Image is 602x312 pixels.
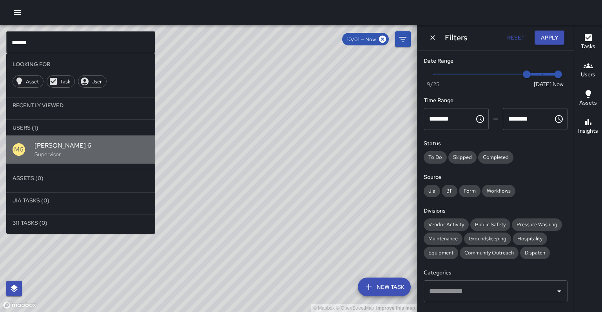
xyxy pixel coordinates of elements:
[478,154,513,161] span: Completed
[581,42,595,51] h6: Tasks
[534,80,551,88] span: [DATE]
[6,120,155,135] li: Users (1)
[574,113,602,141] button: Insights
[424,188,440,194] span: Jia
[460,249,519,256] span: Community Outreach
[342,36,381,43] span: 10/01 — Now
[482,185,515,197] div: Workflows
[87,78,106,85] span: User
[427,80,439,88] span: 9/25
[424,233,462,245] div: Maintenance
[424,221,469,228] span: Vendor Activity
[424,96,568,105] h6: Time Range
[424,207,568,215] h6: Divisions
[448,151,477,164] div: Skipped
[424,151,447,164] div: To Do
[512,221,562,228] span: Pressure Washing
[464,233,511,245] div: Groundskeeping
[427,32,439,43] button: Dismiss
[470,221,510,228] span: Public Safety
[13,75,44,88] div: Asset
[424,249,458,256] span: Equipment
[424,173,568,182] h6: Source
[464,235,511,242] span: Groundskeeping
[551,111,567,127] button: Choose time, selected time is 11:59 PM
[442,185,457,197] div: 311
[424,57,568,65] h6: Date Range
[470,218,510,231] div: Public Safety
[448,154,477,161] span: Skipped
[472,111,488,127] button: Choose time, selected time is 12:00 AM
[579,99,597,107] h6: Assets
[520,249,550,256] span: Dispatch
[578,127,598,135] h6: Insights
[520,247,550,259] div: Dispatch
[482,188,515,194] span: Workflows
[513,233,547,245] div: Hospitality
[56,78,74,85] span: Task
[460,247,519,259] div: Community Outreach
[574,56,602,85] button: Users
[459,185,481,197] div: Form
[424,269,568,277] h6: Categories
[424,185,440,197] div: Jia
[22,78,43,85] span: Asset
[6,215,155,231] li: 311 Tasks (0)
[445,31,467,44] h6: Filters
[424,139,568,148] h6: Status
[512,218,562,231] div: Pressure Washing
[424,154,447,161] span: To Do
[6,193,155,208] li: Jia Tasks (0)
[6,135,155,164] div: M6[PERSON_NAME] 6Supervisor
[47,75,75,88] div: Task
[554,286,565,297] button: Open
[553,80,564,88] span: Now
[442,188,457,194] span: 311
[6,97,155,113] li: Recently Viewed
[424,247,458,259] div: Equipment
[14,145,24,154] p: M6
[535,31,564,45] button: Apply
[34,141,149,150] span: [PERSON_NAME] 6
[342,33,389,45] div: 10/01 — Now
[6,56,155,72] li: Looking For
[424,235,462,242] span: Maintenance
[513,235,547,242] span: Hospitality
[503,31,528,45] button: Reset
[478,151,513,164] div: Completed
[78,75,107,88] div: User
[574,85,602,113] button: Assets
[34,150,149,158] p: Supervisor
[6,170,155,186] li: Assets (0)
[358,278,411,296] button: New Task
[424,218,469,231] div: Vendor Activity
[459,188,481,194] span: Form
[395,31,411,47] button: Filters
[581,70,595,79] h6: Users
[574,28,602,56] button: Tasks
